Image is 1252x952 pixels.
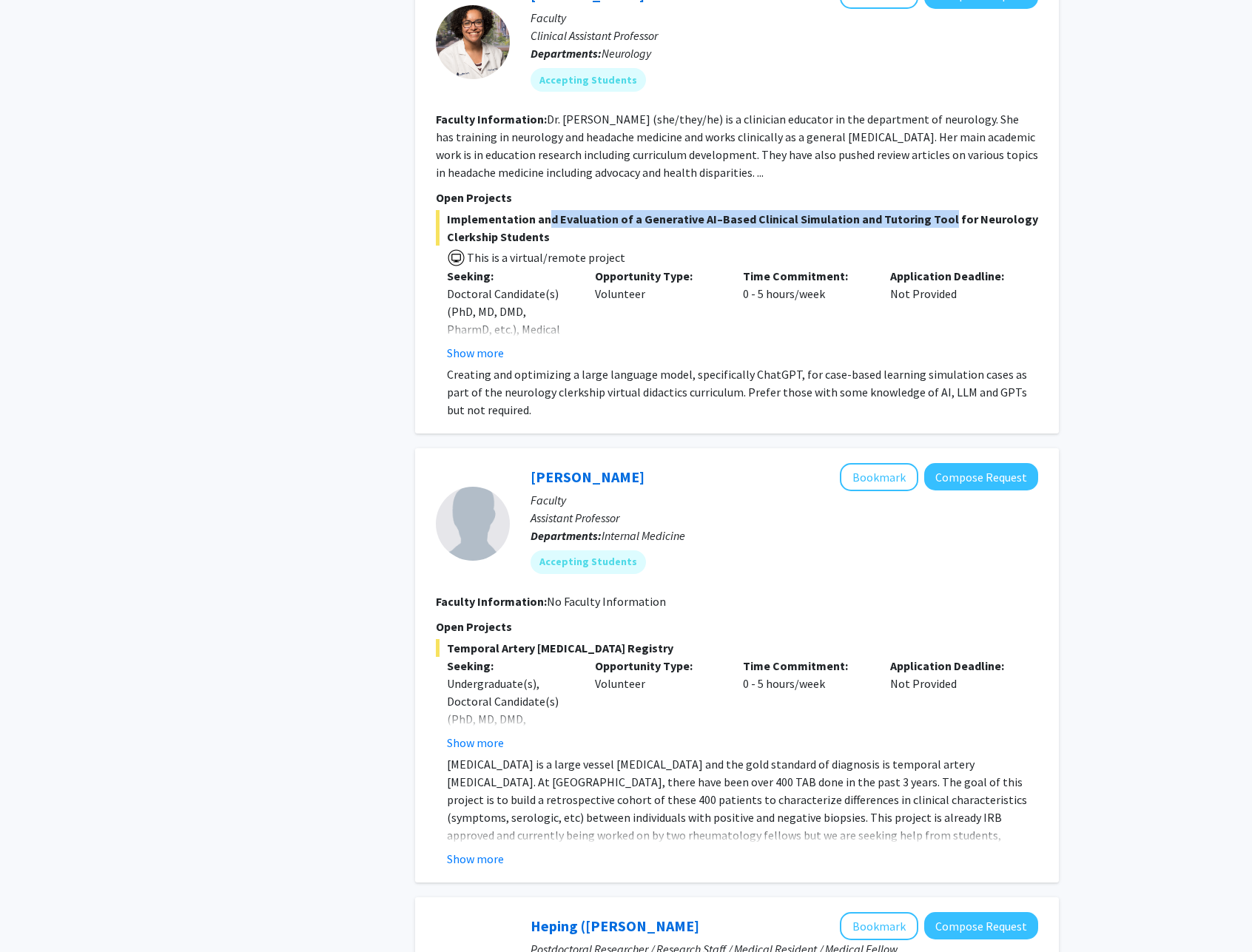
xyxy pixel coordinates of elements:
[436,112,547,126] b: Faculty Information:
[447,675,573,781] div: Undergraduate(s), Doctoral Candidate(s) (PhD, MD, DMD, PharmD, etc.), Medical Resident(s) / Medic...
[743,267,869,285] p: Time Commitment:
[531,509,1038,527] p: Assistant Professor
[447,755,1038,862] p: [MEDICAL_DATA] is a large vessel [MEDICAL_DATA] and the gold standard of diagnosis is temporal ar...
[879,657,1027,752] div: Not Provided
[531,46,602,61] b: Departments:
[890,657,1016,675] p: Application Deadline:
[436,112,1038,180] fg-read-more: Dr. [PERSON_NAME] (she/they/he) is a clinician educator in the department of neurology. She has t...
[840,912,918,940] button: Add Heping (Ann) Sheng to Bookmarks
[732,657,880,752] div: 0 - 5 hours/week
[447,850,504,868] button: Show more
[732,267,880,362] div: 0 - 5 hours/week
[531,68,646,92] mat-chip: Accepting Students
[924,912,1038,939] button: Compose Request to Heping (Ann) Sheng
[595,267,721,285] p: Opportunity Type:
[531,491,1038,509] p: Faculty
[447,267,573,285] p: Seeking:
[436,189,1038,206] p: Open Projects
[743,657,869,675] p: Time Commitment:
[436,210,1038,246] span: Implementation and Evaluation of a Generative AI–Based Clinical Simulation and Tutoring Tool for ...
[531,467,644,486] a: [PERSON_NAME]
[447,734,504,752] button: Show more
[879,267,1027,362] div: Not Provided
[924,463,1038,490] button: Compose Request to Tim Wilson
[531,9,1038,27] p: Faculty
[584,657,732,752] div: Volunteer
[436,618,1038,635] p: Open Projects
[531,528,602,543] b: Departments:
[465,250,625,265] span: This is a virtual/remote project
[436,639,1038,657] span: Temporal Artery [MEDICAL_DATA] Registry
[890,267,1016,285] p: Application Deadline:
[840,463,918,491] button: Add Tim Wilson to Bookmarks
[531,916,699,935] a: Heping ([PERSON_NAME]
[531,550,646,574] mat-chip: Accepting Students
[602,528,685,543] span: Internal Medicine
[584,267,732,362] div: Volunteer
[11,885,63,941] iframe: Chat
[602,46,651,61] span: Neurology
[447,657,573,675] p: Seeking:
[447,285,573,374] div: Doctoral Candidate(s) (PhD, MD, DMD, PharmD, etc.), Medical Resident(s) / Medical Fellow(s)
[547,594,666,609] span: No Faculty Information
[595,657,721,675] p: Opportunity Type:
[436,594,547,609] b: Faculty Information:
[447,344,504,362] button: Show more
[447,365,1038,419] p: Creating and optimizing a large language model, specifically ChatGPT, for case-based learning sim...
[531,27,1038,44] p: Clinical Assistant Professor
